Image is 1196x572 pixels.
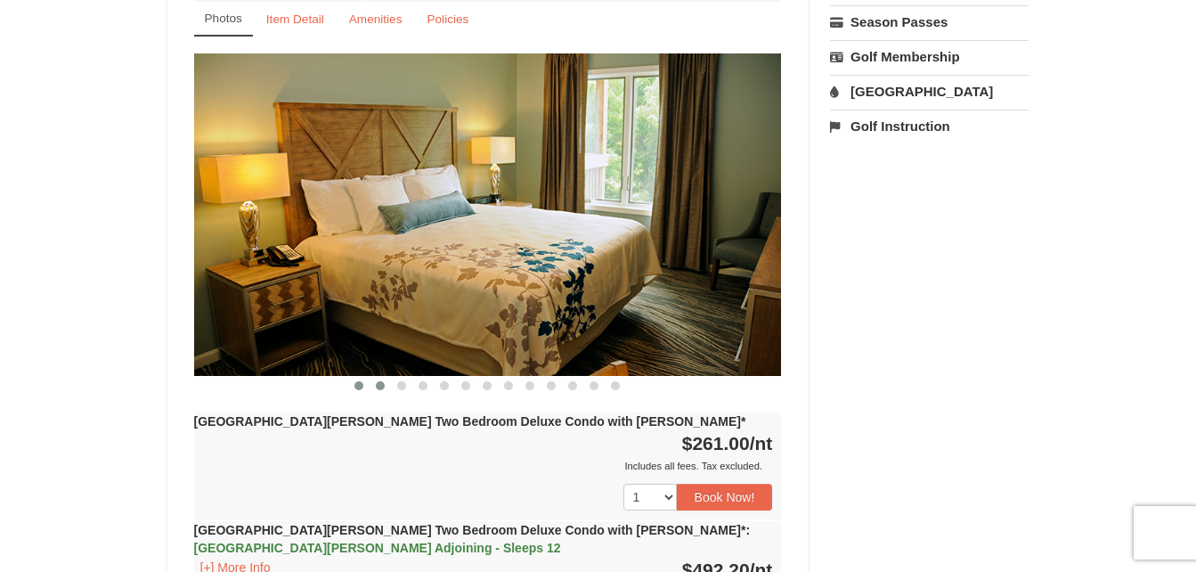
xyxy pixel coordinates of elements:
[194,2,253,37] a: Photos
[830,110,1029,143] a: Golf Instruction
[427,12,468,26] small: Policies
[194,523,751,555] strong: [GEOGRAPHIC_DATA][PERSON_NAME] Two Bedroom Deluxe Condo with [PERSON_NAME]*
[266,12,324,26] small: Item Detail
[830,75,1029,108] a: [GEOGRAPHIC_DATA]
[338,2,414,37] a: Amenities
[255,2,336,37] a: Item Detail
[750,433,773,454] span: /nt
[415,2,480,37] a: Policies
[677,484,773,511] button: Book Now!
[194,541,561,555] span: [GEOGRAPHIC_DATA][PERSON_NAME] Adjoining - Sleeps 12
[349,12,403,26] small: Amenities
[830,5,1029,38] a: Season Passes
[194,53,782,375] img: 18876286-150-42100a13.jpg
[205,12,242,25] small: Photos
[194,457,773,475] div: Includes all fees. Tax excluded.
[194,414,746,429] strong: [GEOGRAPHIC_DATA][PERSON_NAME] Two Bedroom Deluxe Condo with [PERSON_NAME]*
[745,523,750,537] span: :
[830,40,1029,73] a: Golf Membership
[682,433,773,454] strong: $261.00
